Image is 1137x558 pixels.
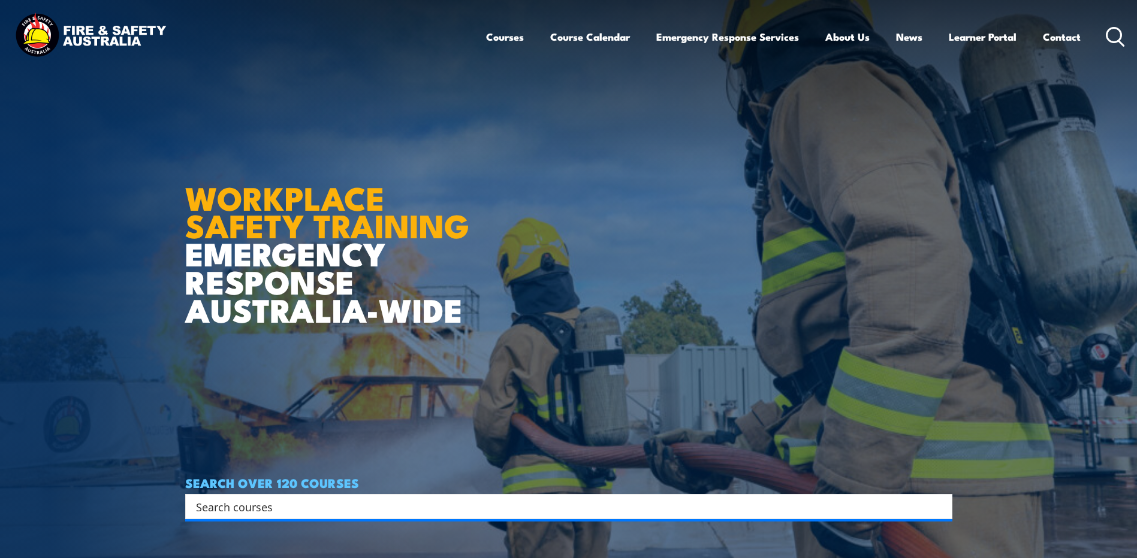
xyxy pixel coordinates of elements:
a: Course Calendar [550,21,630,53]
a: Contact [1043,21,1081,53]
a: Courses [486,21,524,53]
a: Learner Portal [949,21,1017,53]
strong: WORKPLACE SAFETY TRAINING [185,172,469,250]
a: About Us [825,21,870,53]
h4: SEARCH OVER 120 COURSES [185,476,952,489]
a: News [896,21,922,53]
button: Search magnifier button [931,498,948,515]
input: Search input [196,498,926,515]
form: Search form [198,498,928,515]
a: Emergency Response Services [656,21,799,53]
h1: EMERGENCY RESPONSE AUSTRALIA-WIDE [185,153,478,323]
